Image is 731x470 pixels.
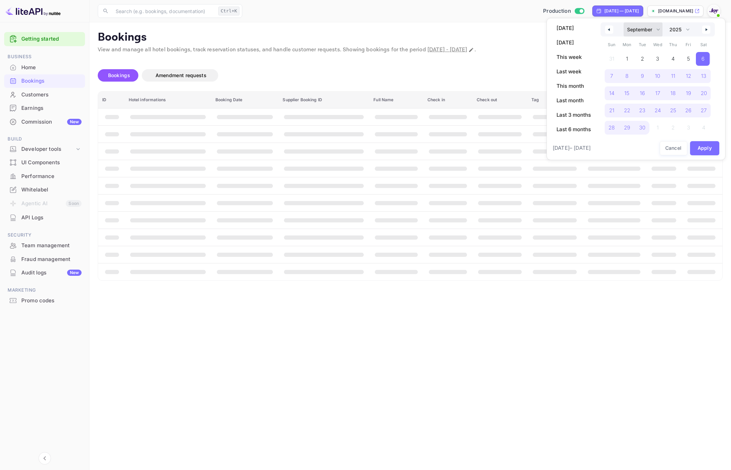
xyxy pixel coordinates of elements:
[552,51,595,63] button: This week
[696,102,711,116] button: 27
[665,39,681,50] span: Thu
[650,67,666,81] button: 10
[604,85,619,98] button: 14
[604,39,619,50] span: Sun
[552,109,595,121] button: Last 3 months
[619,102,635,116] button: 22
[624,104,630,117] span: 22
[619,50,635,64] button: 1
[608,122,615,134] span: 28
[690,141,720,155] button: Apply
[670,104,676,117] span: 25
[687,53,690,65] span: 5
[650,39,666,50] span: Wed
[671,53,675,65] span: 4
[635,119,650,133] button: 30
[619,85,635,98] button: 15
[681,85,696,98] button: 19
[626,53,628,65] span: 1
[696,50,711,64] button: 6
[553,144,591,152] span: [DATE] – [DATE]
[640,87,645,100] span: 16
[665,102,681,116] button: 25
[701,70,706,82] span: 13
[609,104,614,117] span: 21
[635,85,650,98] button: 16
[650,85,666,98] button: 17
[552,124,595,135] button: Last 6 months
[681,39,696,50] span: Fri
[681,102,696,116] button: 26
[665,50,681,64] button: 4
[609,87,614,100] span: 14
[665,85,681,98] button: 18
[624,122,630,134] span: 29
[641,70,644,82] span: 9
[635,50,650,64] button: 2
[686,70,691,82] span: 12
[635,67,650,81] button: 9
[639,122,645,134] span: 30
[552,95,595,106] button: Last month
[696,39,711,50] span: Sat
[670,87,676,100] span: 18
[671,70,675,82] span: 11
[639,104,645,117] span: 23
[619,39,635,50] span: Mon
[656,53,659,65] span: 3
[701,104,707,117] span: 27
[604,102,619,116] button: 21
[624,87,629,100] span: 15
[635,102,650,116] button: 23
[701,87,707,100] span: 20
[655,70,660,82] span: 10
[686,87,691,100] span: 19
[619,67,635,81] button: 8
[625,70,628,82] span: 8
[650,50,666,64] button: 3
[696,85,711,98] button: 20
[635,39,650,50] span: Tue
[701,53,704,65] span: 6
[604,67,619,81] button: 7
[552,22,595,34] button: [DATE]
[681,50,696,64] button: 5
[685,104,691,117] span: 26
[681,67,696,81] button: 12
[604,119,619,133] button: 28
[619,119,635,133] button: 29
[696,67,711,81] button: 13
[665,67,681,81] button: 11
[610,70,613,82] span: 7
[655,87,660,100] span: 17
[552,80,595,92] button: This month
[655,104,661,117] span: 24
[650,102,666,116] button: 24
[641,53,644,65] span: 2
[552,66,595,77] button: Last week
[660,141,687,155] button: Cancel
[552,37,595,49] button: [DATE]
